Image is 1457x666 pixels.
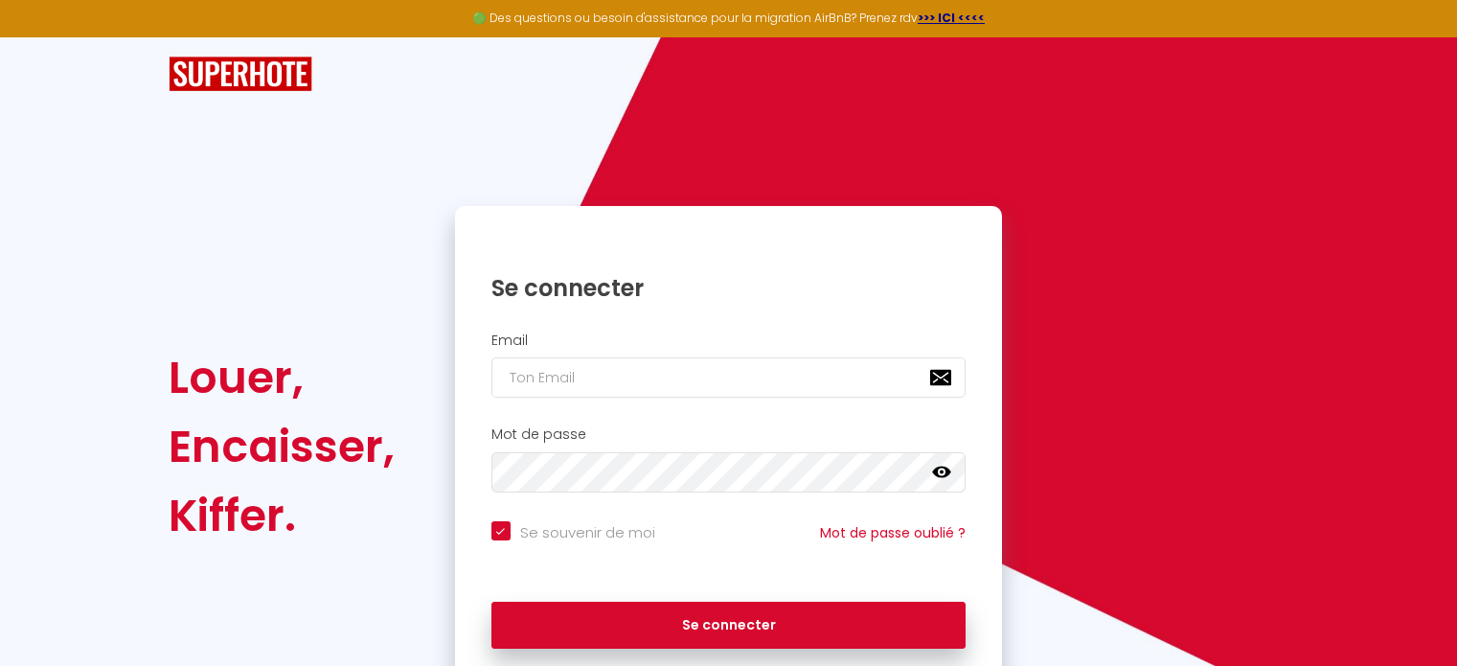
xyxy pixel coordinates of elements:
[918,10,985,26] a: >>> ICI <<<<
[820,523,966,542] a: Mot de passe oublié ?
[169,343,395,412] div: Louer,
[491,273,967,303] h1: Se connecter
[169,481,395,550] div: Kiffer.
[169,57,312,92] img: SuperHote logo
[491,602,967,650] button: Se connecter
[491,426,967,443] h2: Mot de passe
[491,357,967,398] input: Ton Email
[491,333,967,349] h2: Email
[169,412,395,481] div: Encaisser,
